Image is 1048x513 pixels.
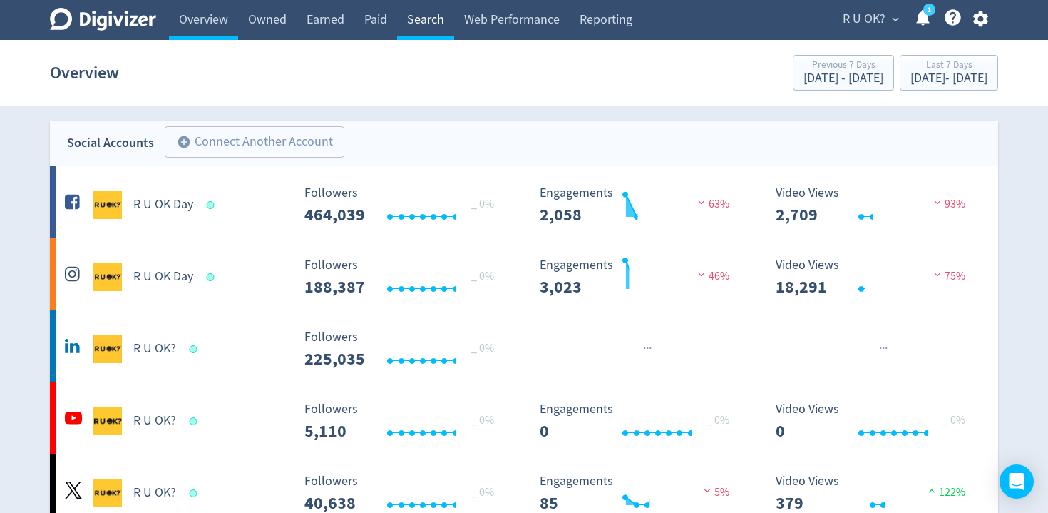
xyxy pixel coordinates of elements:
[93,191,122,219] img: R U OK Day undefined
[707,413,729,427] span: _ 0%
[297,474,511,512] svg: Followers ---
[533,186,746,224] svg: Engagements 2,058
[885,340,888,357] span: ·
[769,258,982,296] svg: Video Views 18,291
[133,268,193,285] h5: R U OK Day
[942,413,965,427] span: _ 0%
[93,263,122,291] img: R U OK Day undefined
[133,412,176,430] h5: R U OK?
[297,186,511,224] svg: Followers ---
[165,126,344,158] button: Connect Another Account
[769,474,982,512] svg: Video Views 379
[471,269,494,283] span: _ 0%
[177,135,191,149] span: add_circle
[910,72,987,85] div: [DATE] - [DATE]
[930,269,965,283] span: 75%
[93,335,122,363] img: R U OK? undefined
[843,8,885,31] span: R U OK?
[900,55,998,91] button: Last 7 Days[DATE]- [DATE]
[643,340,646,357] span: ·
[133,340,176,357] h5: R U OK?
[930,197,945,208] img: negative-performance.svg
[50,310,998,382] a: R U OK? undefinedR U OK? Followers --- _ 0% Followers 225,035 ······
[925,485,965,499] span: 122%
[646,340,649,357] span: ·
[471,485,494,499] span: _ 0%
[50,166,998,238] a: R U OK Day undefinedR U OK Day Followers --- _ 0% Followers 464,039 Engagements 2,058 Engagements...
[471,197,494,211] span: _ 0%
[93,407,122,435] img: R U OK? undefined
[694,197,729,211] span: 63%
[700,485,729,499] span: 5%
[471,413,494,427] span: _ 0%
[700,485,714,496] img: negative-performance.svg
[803,60,883,72] div: Previous 7 Days
[928,5,931,15] text: 1
[882,340,885,357] span: ·
[930,197,965,211] span: 93%
[879,340,882,357] span: ·
[133,196,193,213] h5: R U OK Day
[471,341,494,355] span: _ 0%
[925,485,939,496] img: positive-performance.svg
[297,258,511,296] svg: Followers ---
[190,345,202,353] span: Data last synced: 5 Sep 2025, 2:02am (AEST)
[533,258,746,296] svg: Engagements 3,023
[154,128,344,158] a: Connect Another Account
[207,201,219,209] span: Data last synced: 5 Sep 2025, 5:02am (AEST)
[190,489,202,497] span: Data last synced: 5 Sep 2025, 12:02am (AEST)
[190,417,202,425] span: Data last synced: 5 Sep 2025, 6:01am (AEST)
[838,8,903,31] button: R U OK?
[694,197,709,208] img: negative-performance.svg
[50,382,998,454] a: R U OK? undefinedR U OK? Followers --- _ 0% Followers 5,110 Engagements 0 Engagements 0 _ 0% Vide...
[297,330,511,368] svg: Followers ---
[910,60,987,72] div: Last 7 Days
[50,238,998,310] a: R U OK Day undefinedR U OK Day Followers --- _ 0% Followers 188,387 Engagements 3,023 Engagements...
[93,479,122,507] img: R U OK? undefined
[297,402,511,440] svg: Followers ---
[533,474,746,512] svg: Engagements 85
[67,133,154,153] div: Social Accounts
[694,269,729,283] span: 46%
[803,72,883,85] div: [DATE] - [DATE]
[133,484,176,502] h5: R U OK?
[207,273,219,281] span: Data last synced: 5 Sep 2025, 6:01am (AEST)
[533,402,746,440] svg: Engagements 0
[793,55,894,91] button: Previous 7 Days[DATE] - [DATE]
[769,402,982,440] svg: Video Views 0
[1000,464,1034,499] div: Open Intercom Messenger
[889,13,902,26] span: expand_more
[694,269,709,280] img: negative-performance.svg
[50,50,119,96] h1: Overview
[649,340,652,357] span: ·
[923,4,935,16] a: 1
[930,269,945,280] img: negative-performance.svg
[769,186,982,224] svg: Video Views 2,709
